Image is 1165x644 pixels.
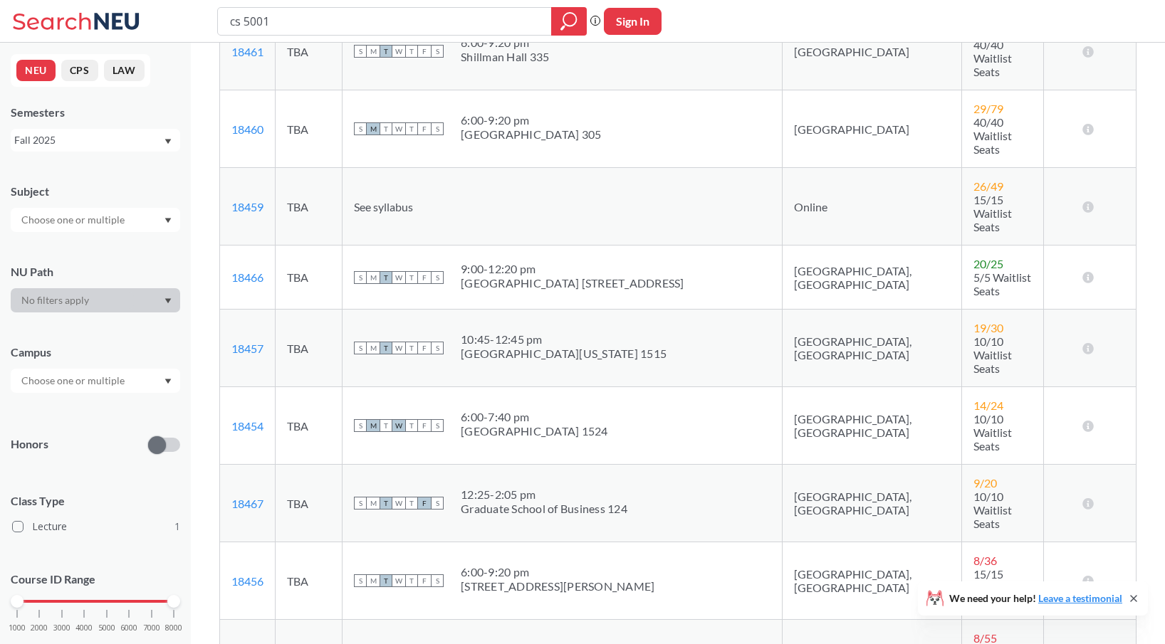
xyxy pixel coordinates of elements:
[354,200,413,213] span: See syllabus
[431,574,444,587] span: S
[120,624,137,632] span: 6000
[405,497,418,510] span: T
[461,579,654,593] div: [STREET_ADDRESS][PERSON_NAME]
[392,497,405,510] span: W
[380,45,392,58] span: T
[276,465,343,542] td: TBA
[164,139,172,144] svg: Dropdown arrow
[380,271,392,284] span: T
[354,497,367,510] span: S
[98,624,115,632] span: 5000
[392,419,405,432] span: W
[231,574,263,588] a: 18456
[461,502,627,516] div: Graduate School of Business 124
[231,270,263,284] a: 18466
[973,270,1031,297] span: 5/5 Waitlist Seats
[11,436,48,453] p: Honors
[405,342,418,354] span: T
[461,487,627,502] div: 12:25 - 2:05 pm
[231,122,263,136] a: 18460
[783,310,962,387] td: [GEOGRAPHIC_DATA], [GEOGRAPHIC_DATA]
[418,342,431,354] span: F
[231,200,263,213] a: 18459
[143,624,160,632] span: 7000
[783,246,962,310] td: [GEOGRAPHIC_DATA], [GEOGRAPHIC_DATA]
[783,465,962,542] td: [GEOGRAPHIC_DATA], [GEOGRAPHIC_DATA]
[11,264,180,280] div: NU Path
[11,344,180,360] div: Campus
[973,412,1012,453] span: 10/10 Waitlist Seats
[11,208,180,232] div: Dropdown arrow
[11,288,180,312] div: Dropdown arrow
[405,574,418,587] span: T
[12,517,180,536] label: Lecture
[973,321,1003,334] span: 19 / 30
[11,105,180,120] div: Semesters
[392,574,405,587] span: W
[354,419,367,432] span: S
[431,497,444,510] span: S
[560,11,578,31] svg: magnifying glass
[229,9,541,33] input: Class, professor, course number, "phrase"
[104,60,145,81] button: LAW
[14,211,134,228] input: Choose one or multiple
[418,419,431,432] span: F
[9,624,26,632] span: 1000
[431,419,444,432] span: S
[973,334,1012,375] span: 10/10 Waitlist Seats
[973,476,997,490] span: 9 / 20
[14,372,134,389] input: Choose one or multiple
[392,45,405,58] span: W
[231,497,263,510] a: 18467
[461,262,684,276] div: 9:00 - 12:20 pm
[461,424,608,438] div: [GEOGRAPHIC_DATA] 1524
[405,45,418,58] span: T
[276,90,343,168] td: TBA
[392,122,405,135] span: W
[367,497,380,510] span: M
[367,271,380,284] span: M
[11,369,180,393] div: Dropdown arrow
[783,90,962,168] td: [GEOGRAPHIC_DATA]
[276,387,343,465] td: TBA
[405,122,418,135] span: T
[973,398,1003,412] span: 14 / 24
[1038,592,1122,604] a: Leave a testimonial
[431,45,444,58] span: S
[367,419,380,432] span: M
[75,624,93,632] span: 4000
[367,574,380,587] span: M
[11,571,180,588] p: Course ID Range
[165,624,182,632] span: 8000
[380,342,392,354] span: T
[431,342,444,354] span: S
[418,271,431,284] span: F
[405,271,418,284] span: T
[431,122,444,135] span: S
[973,567,1012,608] span: 15/15 Waitlist Seats
[354,122,367,135] span: S
[11,129,180,152] div: Fall 2025Dropdown arrow
[231,419,263,433] a: 18454
[551,7,587,36] div: magnifying glass
[354,574,367,587] span: S
[418,122,431,135] span: F
[276,542,343,620] td: TBA
[164,298,172,304] svg: Dropdown arrow
[431,271,444,284] span: S
[14,132,163,148] div: Fall 2025
[11,493,180,509] span: Class Type
[461,347,667,361] div: [GEOGRAPHIC_DATA][US_STATE] 1515
[783,168,962,246] td: Online
[783,542,962,620] td: [GEOGRAPHIC_DATA], [GEOGRAPHIC_DATA]
[461,565,654,579] div: 6:00 - 9:20 pm
[418,497,431,510] span: F
[276,246,343,310] td: TBA
[276,310,343,387] td: TBA
[949,593,1122,603] span: We need your help!
[231,342,263,355] a: 18457
[405,419,418,432] span: T
[380,419,392,432] span: T
[461,113,601,127] div: 6:00 - 9:20 pm
[276,168,343,246] td: TBA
